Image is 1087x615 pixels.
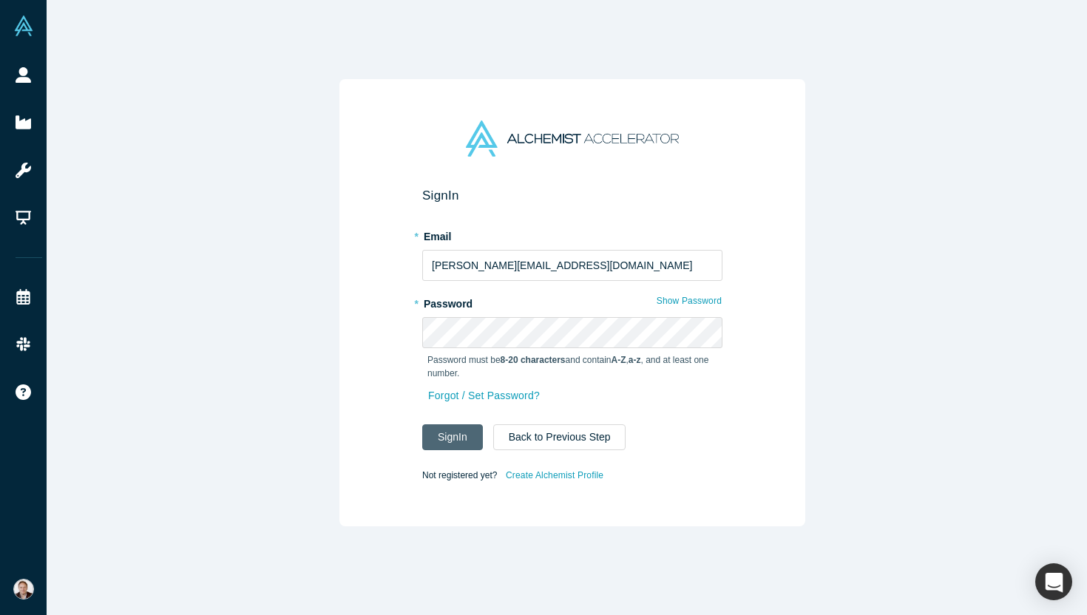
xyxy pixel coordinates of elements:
strong: A-Z [612,355,626,365]
p: Password must be and contain , , and at least one number. [427,353,717,380]
img: Alex Shevelenko's Account [13,579,34,599]
a: Forgot / Set Password? [427,383,541,409]
span: Not registered yet? [422,470,497,480]
strong: a-z [629,355,641,365]
a: Create Alchemist Profile [505,466,604,485]
img: Alchemist Vault Logo [13,16,34,36]
button: SignIn [422,424,483,450]
img: Alchemist Accelerator Logo [466,120,679,157]
h2: Sign In [422,188,722,203]
label: Password [422,291,722,312]
label: Email [422,224,722,245]
button: Back to Previous Step [493,424,626,450]
button: Show Password [656,291,722,310]
strong: 8-20 characters [501,355,566,365]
